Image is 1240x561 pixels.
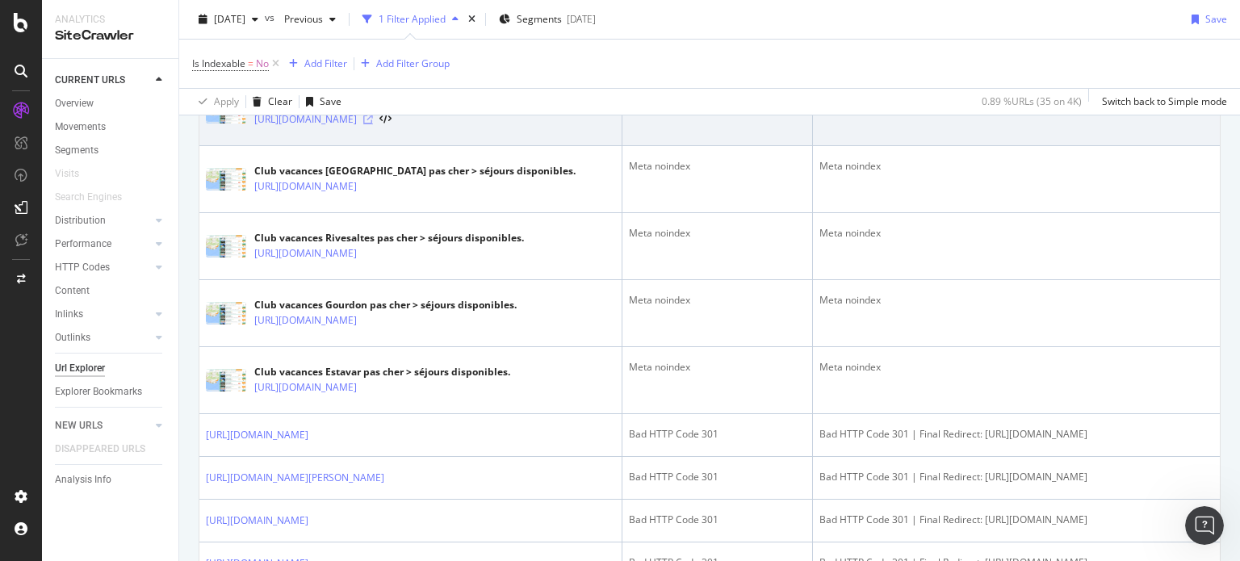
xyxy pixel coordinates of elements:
a: Content [55,283,167,299]
div: Meta noindex [819,226,1213,241]
a: Url Explorer [55,360,167,377]
a: NEW URLS [55,417,151,434]
div: Movements [55,119,106,136]
div: Analysis Info [55,471,111,488]
div: Meta noindex [629,226,806,241]
a: [URL][DOMAIN_NAME] [206,427,308,443]
div: Bad HTTP Code 301 [629,513,806,527]
button: View HTML Source [379,114,392,125]
span: Segments [517,12,562,26]
div: Url Explorer [55,360,105,377]
button: Save [300,89,341,115]
div: Club vacances [GEOGRAPHIC_DATA] pas cher > séjours disponibles. [254,164,576,178]
div: Meta noindex [629,159,806,174]
div: Club vacances Estavar pas cher > séjours disponibles. [254,365,510,379]
div: 1 Filter Applied [379,12,446,26]
div: SiteCrawler [55,27,165,45]
div: Meta noindex [819,293,1213,308]
button: Segments[DATE] [492,6,602,32]
div: Meta noindex [629,360,806,375]
div: Performance [55,236,111,253]
div: Distribution [55,212,106,229]
img: main image [206,168,246,190]
a: Outlinks [55,329,151,346]
div: HTTP Codes [55,259,110,276]
div: Meta noindex [819,360,1213,375]
iframe: Intercom live chat [1185,506,1224,545]
div: DISAPPEARED URLS [55,441,145,458]
div: 0.89 % URLs ( 35 on 4K ) [982,94,1082,108]
a: Segments [55,142,167,159]
div: Switch back to Simple mode [1102,94,1227,108]
div: Meta noindex [819,159,1213,174]
a: [URL][DOMAIN_NAME] [206,513,308,529]
a: Analysis Info [55,471,167,488]
div: Bad HTTP Code 301 [629,427,806,442]
button: Apply [192,89,239,115]
a: Explorer Bookmarks [55,383,167,400]
button: [DATE] [192,6,265,32]
div: Save [1205,12,1227,26]
a: Search Engines [55,189,138,206]
div: Meta noindex [629,293,806,308]
div: Club vacances Rivesaltes pas cher > séjours disponibles. [254,231,524,245]
button: Save [1185,6,1227,32]
div: Bad HTTP Code 301 | Final Redirect: [URL][DOMAIN_NAME] [819,427,1213,442]
div: Apply [214,94,239,108]
div: Search Engines [55,189,122,206]
a: [URL][DOMAIN_NAME] [254,178,357,195]
button: 1 Filter Applied [356,6,465,32]
div: Bad HTTP Code 301 [629,470,806,484]
div: NEW URLS [55,417,103,434]
div: Clear [268,94,292,108]
div: Bad HTTP Code 301 | Final Redirect: [URL][DOMAIN_NAME] [819,470,1213,484]
div: Analytics [55,13,165,27]
span: Previous [278,12,323,26]
button: Previous [278,6,342,32]
span: Is Indexable [192,57,245,70]
div: Content [55,283,90,299]
div: Visits [55,165,79,182]
span: No [256,52,269,75]
button: Clear [246,89,292,115]
a: Movements [55,119,167,136]
a: Performance [55,236,151,253]
div: Add Filter [304,57,347,70]
div: Overview [55,95,94,112]
a: [URL][DOMAIN_NAME] [254,111,357,128]
div: [DATE] [567,12,596,26]
a: Distribution [55,212,151,229]
span: vs [265,10,278,24]
div: Segments [55,142,98,159]
a: Overview [55,95,167,112]
div: Explorer Bookmarks [55,383,142,400]
a: [URL][DOMAIN_NAME] [254,379,357,396]
img: main image [206,369,246,391]
div: Club vacances Gourdon pas cher > séjours disponibles. [254,298,517,312]
a: [URL][DOMAIN_NAME] [254,312,357,329]
a: CURRENT URLS [55,72,151,89]
div: Save [320,94,341,108]
div: Outlinks [55,329,90,346]
a: Visit Online Page [363,115,373,124]
button: Add Filter [283,54,347,73]
img: main image [206,302,246,324]
div: CURRENT URLS [55,72,125,89]
a: Visits [55,165,95,182]
span: = [248,57,253,70]
img: main image [206,235,246,257]
a: [URL][DOMAIN_NAME] [254,245,357,262]
div: Inlinks [55,306,83,323]
div: Add Filter Group [376,57,450,70]
button: Add Filter Group [354,54,450,73]
div: times [465,11,479,27]
div: Bad HTTP Code 301 | Final Redirect: [URL][DOMAIN_NAME] [819,513,1213,527]
button: Switch back to Simple mode [1095,89,1227,115]
a: HTTP Codes [55,259,151,276]
a: Inlinks [55,306,151,323]
span: 2025 Sep. 24th [214,12,245,26]
a: [URL][DOMAIN_NAME][PERSON_NAME] [206,470,384,486]
a: DISAPPEARED URLS [55,441,161,458]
